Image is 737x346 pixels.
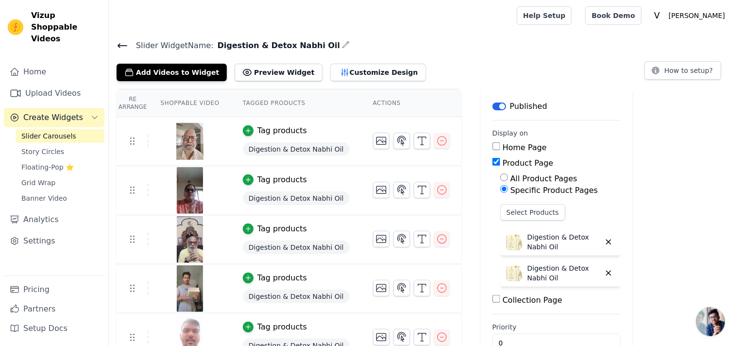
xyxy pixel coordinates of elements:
span: Slider Carousels [21,131,76,141]
div: Tag products [257,272,307,284]
span: Grid Wrap [21,178,55,188]
button: Preview Widget [235,64,322,81]
button: Change Thumbnail [373,231,390,247]
span: Digestion & Detox Nabhi Oil [243,241,350,254]
p: [PERSON_NAME] [665,7,729,24]
label: Specific Product Pages [511,186,598,195]
button: Delete widget [600,234,617,250]
img: vizup-images-0c38.png [176,118,204,165]
a: Open chat [696,307,725,336]
button: Change Thumbnail [373,329,390,346]
button: Change Thumbnail [373,280,390,296]
img: Vizup [8,19,23,35]
a: Book Demo [585,6,641,25]
span: Digestion & Detox Nabhi Oil [243,290,350,303]
span: Digestion & Detox Nabhi Oil [243,142,350,156]
p: Published [510,101,548,112]
button: Delete widget [600,265,617,281]
a: Partners [4,299,104,319]
button: Tag products [243,321,307,333]
a: Slider Carousels [16,129,104,143]
a: Pricing [4,280,104,299]
button: Create Widgets [4,108,104,127]
span: Create Widgets [23,112,83,123]
p: Digestion & Detox Nabhi Oil [528,232,600,252]
button: Tag products [243,272,307,284]
button: Customize Design [330,64,426,81]
span: Digestion & Detox Nabhi Oil [243,191,350,205]
div: Tag products [257,321,307,333]
img: Digestion & Detox Nabhi Oil [504,232,524,252]
span: Digestion & Detox Nabhi Oil [214,40,341,52]
a: Story Circles [16,145,104,158]
legend: Display on [493,128,529,138]
a: Help Setup [517,6,572,25]
a: Analytics [4,210,104,229]
th: Re Arrange [117,89,149,117]
a: Upload Videos [4,84,104,103]
label: Priority [493,322,621,332]
p: Digestion & Detox Nabhi Oil [528,263,600,283]
img: Digestion & Detox Nabhi Oil [504,263,524,283]
th: Shoppable Video [149,89,231,117]
a: Grid Wrap [16,176,104,190]
img: vizup-images-6f6e.png [176,216,204,263]
th: Tagged Products [231,89,361,117]
span: Floating-Pop ⭐ [21,162,74,172]
button: Tag products [243,223,307,235]
span: Story Circles [21,147,64,156]
a: Banner Video [16,191,104,205]
span: Vizup Shoppable Videos [31,10,101,45]
label: Collection Page [503,295,563,305]
button: Tag products [243,174,307,186]
span: Slider Widget Name: [128,40,214,52]
img: vizup-images-cb2f.png [176,167,204,214]
text: V [654,11,660,20]
button: Tag products [243,125,307,137]
a: Settings [4,231,104,251]
a: How to setup? [645,68,721,77]
a: Floating-Pop ⭐ [16,160,104,174]
div: Tag products [257,125,307,137]
button: How to setup? [645,61,721,80]
button: Change Thumbnail [373,182,390,198]
label: Home Page [503,143,547,152]
label: Product Page [503,158,554,168]
button: Add Videos to Widget [117,64,227,81]
button: Change Thumbnail [373,133,390,149]
label: All Product Pages [511,174,578,183]
button: V [PERSON_NAME] [650,7,729,24]
a: Home [4,62,104,82]
th: Actions [361,89,462,117]
a: Setup Docs [4,319,104,338]
span: Banner Video [21,193,67,203]
img: vizup-images-6637.png [176,265,204,312]
div: Tag products [257,223,307,235]
button: Select Products [500,204,566,221]
div: Edit Name [342,39,350,52]
div: Tag products [257,174,307,186]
